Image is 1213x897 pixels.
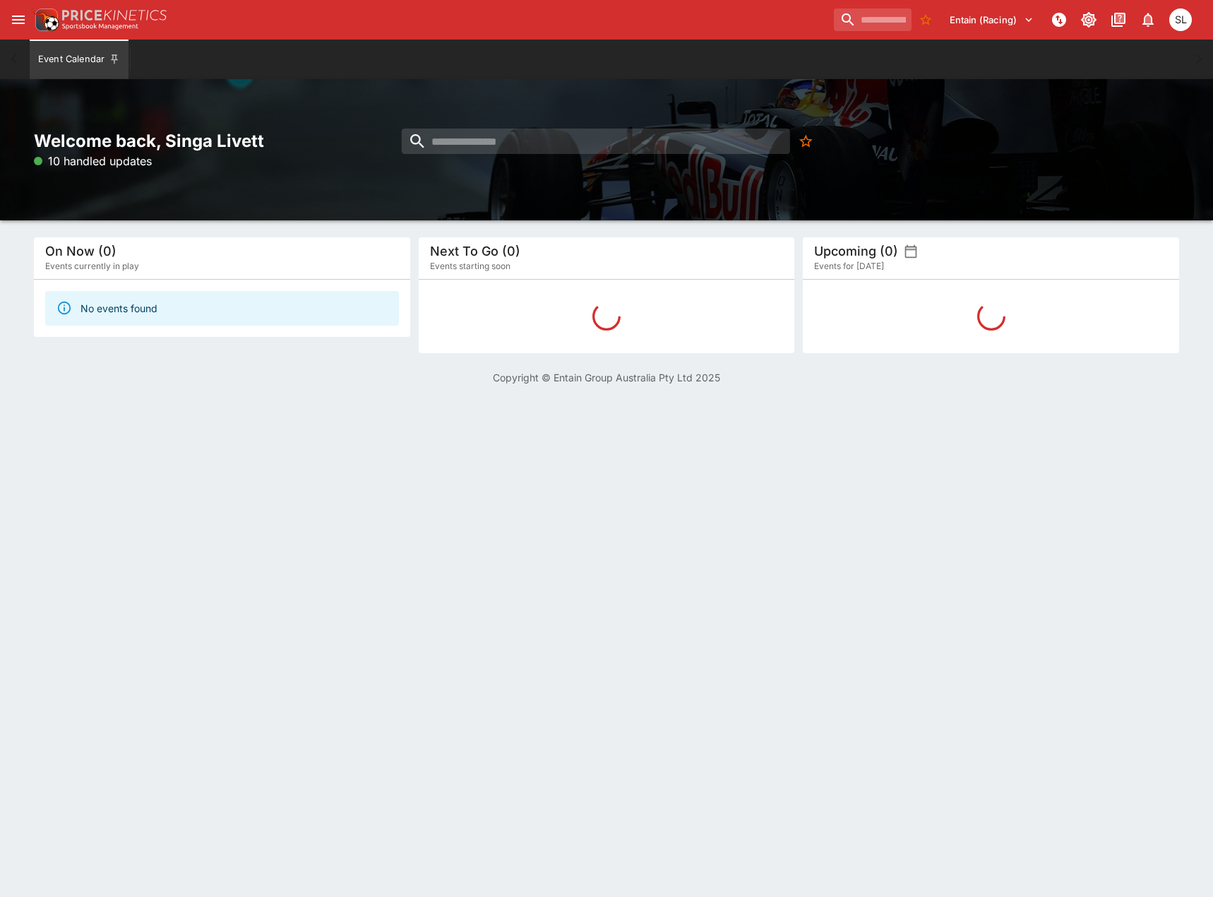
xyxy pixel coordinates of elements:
[904,244,918,259] button: settings
[430,243,520,259] h5: Next To Go (0)
[45,259,139,273] span: Events currently in play
[941,8,1042,31] button: Select Tenant
[793,129,818,154] button: No Bookmarks
[30,40,129,79] button: Event Calendar
[34,153,152,170] p: 10 handled updates
[834,8,912,31] input: search
[80,295,157,321] div: No events found
[1169,8,1192,31] div: Singa Livett
[1135,7,1161,32] button: Notifications
[62,23,138,30] img: Sportsbook Management
[34,130,410,152] h2: Welcome back, Singa Livett
[45,243,116,259] h5: On Now (0)
[6,7,31,32] button: open drawer
[1046,7,1072,32] button: NOT Connected to PK
[1076,7,1101,32] button: Toggle light/dark mode
[914,8,937,31] button: No Bookmarks
[31,6,59,34] img: PriceKinetics Logo
[62,10,167,20] img: PriceKinetics
[401,129,789,154] input: search
[1106,7,1131,32] button: Documentation
[814,259,884,273] span: Events for [DATE]
[430,259,510,273] span: Events starting soon
[1165,4,1196,35] button: Singa Livett
[814,243,898,259] h5: Upcoming (0)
